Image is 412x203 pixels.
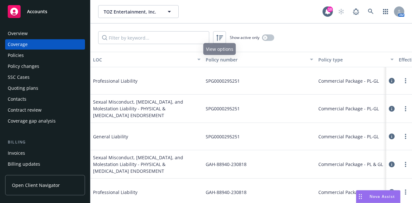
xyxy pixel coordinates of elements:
[8,116,56,126] div: Coverage gap analysis
[379,5,392,18] a: Switch app
[8,159,40,169] div: Billing updates
[318,105,379,112] span: Commercial Package - PL-GL
[5,72,85,82] a: SSC Cases
[402,188,409,196] a: more
[316,52,396,67] button: Policy type
[206,133,240,140] span: SPG0000295251
[402,161,409,168] a: more
[206,189,247,196] span: GAH-88940-230818
[93,133,190,140] span: General Liability
[27,9,47,14] span: Accounts
[5,116,85,126] a: Coverage gap analysis
[370,194,395,199] span: Nova Assist
[5,50,85,60] a: Policies
[356,190,400,203] button: Nova Assist
[350,5,362,18] a: Report a Bug
[8,28,28,39] div: Overview
[93,56,193,63] div: LOC
[5,28,85,39] a: Overview
[318,133,379,140] span: Commercial Package - PL-GL
[8,72,30,82] div: SSC Cases
[5,139,85,145] div: Billing
[230,35,259,40] span: Show active only
[318,56,387,63] div: Policy type
[318,161,383,168] span: Commercial Package - PL & GL
[8,39,28,50] div: Coverage
[5,83,85,93] a: Quoting plans
[12,182,60,189] span: Open Client Navigator
[5,61,85,71] a: Policy changes
[90,52,203,67] button: LOC
[327,6,333,12] div: 10
[93,98,201,119] span: Sexual Misconduct, [MEDICAL_DATA], and Molestation Liability - PHYSICAL & [MEDICAL_DATA] ENDORSEMENT
[206,161,247,168] span: GAH-88940-230818
[8,94,26,104] div: Contacts
[5,94,85,104] a: Contacts
[5,3,85,21] a: Accounts
[318,78,379,84] span: Commercial Package - PL-GL
[8,83,38,93] div: Quoting plans
[104,8,159,15] span: TOZ Entertainment, Inc.
[8,61,39,71] div: Policy changes
[5,39,85,50] a: Coverage
[8,50,24,60] div: Policies
[93,78,190,84] span: Professional Liability
[206,56,306,63] div: Policy number
[402,77,409,85] a: more
[5,105,85,115] a: Contract review
[206,78,240,84] span: SPG0000295251
[8,148,25,158] div: Invoices
[356,190,364,203] div: Drag to move
[5,159,85,169] a: Billing updates
[318,189,383,196] span: Commercial Package - PL & GL
[5,148,85,158] a: Invoices
[206,105,240,112] span: SPG0000295251
[93,154,201,174] span: Sexual Misconduct, [MEDICAL_DATA], and Molestation Liability - PHYSICAL & [MEDICAL_DATA] ENDORSEMENT
[335,5,348,18] a: Start snowing
[402,105,409,113] a: more
[98,5,179,18] button: TOZ Entertainment, Inc.
[8,105,42,115] div: Contract review
[364,5,377,18] a: Search
[203,52,316,67] button: Policy number
[98,31,209,44] input: Filter by keyword...
[93,189,190,196] span: Professional Liability
[402,133,409,140] a: more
